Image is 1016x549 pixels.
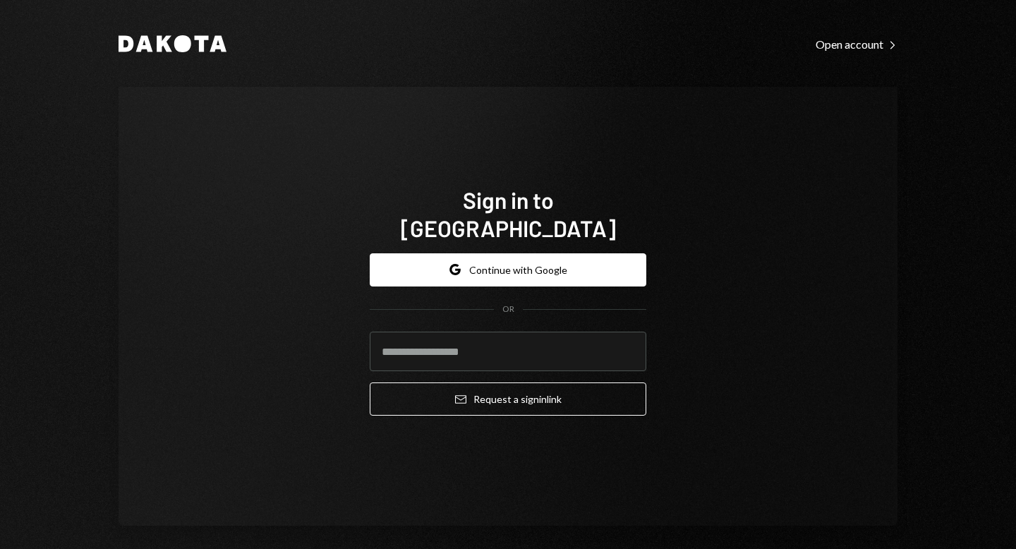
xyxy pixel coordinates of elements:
button: Continue with Google [370,253,646,286]
a: Open account [816,36,897,52]
div: Open account [816,37,897,52]
h1: Sign in to [GEOGRAPHIC_DATA] [370,186,646,242]
button: Request a signinlink [370,382,646,416]
div: OR [502,303,514,315]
